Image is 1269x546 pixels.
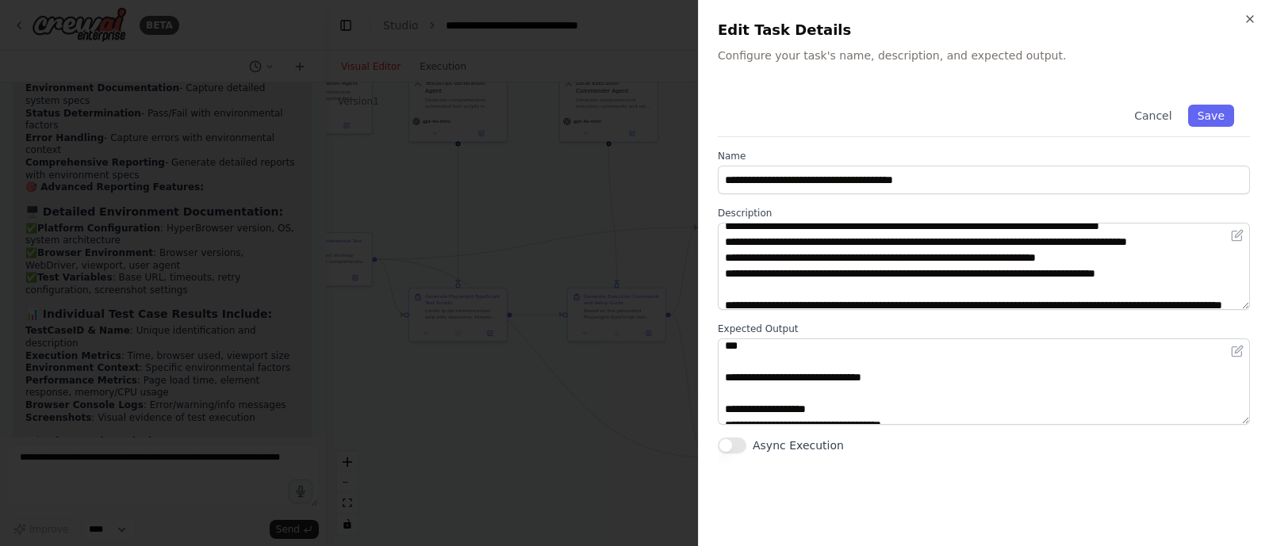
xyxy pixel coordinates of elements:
label: Async Execution [753,437,844,453]
label: Expected Output [718,323,1250,335]
button: Open in editor [1228,226,1247,245]
button: Open in editor [1228,342,1247,361]
h2: Edit Task Details [718,19,1250,41]
button: Save [1188,105,1234,127]
button: Cancel [1125,105,1181,127]
label: Name [718,150,1250,162]
label: Description [718,207,1250,220]
p: Configure your task's name, description, and expected output. [718,48,1250,63]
